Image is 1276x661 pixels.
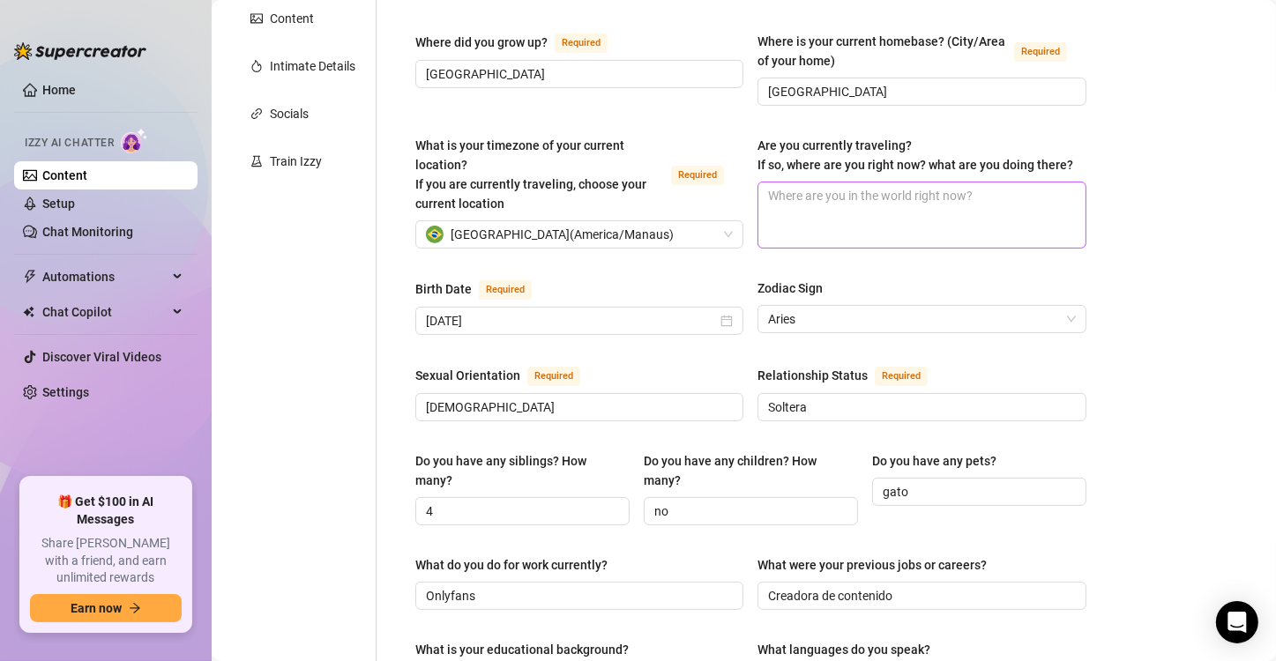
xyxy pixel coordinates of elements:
span: What is your timezone of your current location? If you are currently traveling, choose your curre... [415,138,646,211]
span: Automations [42,263,168,291]
input: Where did you grow up? [426,64,729,84]
div: What were your previous jobs or careers? [757,555,987,575]
label: Do you have any siblings? How many? [415,451,630,490]
label: Do you have any pets? [872,451,1009,471]
input: Where is your current homebase? (City/Area of your home) [768,82,1071,101]
input: Do you have any children? How many? [654,501,844,521]
span: [GEOGRAPHIC_DATA] ( America/Manaus ) [451,221,674,248]
a: Home [42,83,76,97]
div: Content [270,9,314,28]
span: Required [1014,42,1067,62]
input: What do you do for work currently? [426,586,729,605]
div: Do you have any siblings? How many? [415,451,617,490]
label: What do you do for work currently? [415,555,620,575]
span: thunderbolt [23,270,37,284]
span: Aries [768,306,1075,332]
span: experiment [250,155,263,167]
label: Do you have any children? How many? [644,451,858,490]
label: Where did you grow up? [415,32,627,53]
label: Birth Date [415,279,551,300]
label: What languages do you speak? [757,640,943,659]
div: Relationship Status [757,366,868,385]
div: Zodiac Sign [757,279,823,298]
a: Discover Viral Videos [42,350,161,364]
div: Birth Date [415,279,472,299]
a: Content [42,168,87,182]
span: Izzy AI Chatter [25,135,114,152]
div: What do you do for work currently? [415,555,608,575]
input: Sexual Orientation [426,397,729,417]
div: Train Izzy [270,152,322,171]
img: br [426,226,444,243]
a: Settings [42,385,89,399]
span: Earn now [71,601,122,615]
div: Open Intercom Messenger [1216,601,1258,643]
div: Where is your current homebase? (City/Area of your home) [757,32,1006,71]
span: arrow-right [129,602,141,614]
button: Earn nowarrow-right [30,594,182,622]
div: Intimate Details [270,56,355,76]
span: 🎁 Get $100 in AI Messages [30,494,182,528]
span: link [250,108,263,120]
label: What is your educational background? [415,640,641,659]
label: Zodiac Sign [757,279,835,298]
img: AI Chatter [121,128,148,153]
label: Sexual Orientation [415,365,600,386]
label: What were your previous jobs or careers? [757,555,999,575]
input: Do you have any pets? [883,482,1072,501]
div: Socials [270,104,309,123]
span: Chat Copilot [42,298,168,326]
div: Do you have any pets? [872,451,996,471]
span: fire [250,60,263,72]
span: Required [527,367,580,386]
input: What were your previous jobs or careers? [768,586,1071,605]
label: Relationship Status [757,365,947,386]
div: What languages do you speak? [757,640,930,659]
span: Share [PERSON_NAME] with a friend, and earn unlimited rewards [30,535,182,587]
span: picture [250,12,263,25]
label: Where is your current homebase? (City/Area of your home) [757,32,1086,71]
input: Relationship Status [768,397,1071,417]
input: Birth Date [426,311,717,330]
div: Sexual Orientation [415,366,520,385]
a: Chat Monitoring [42,225,133,239]
span: Required [479,280,532,300]
span: Are you currently traveling? If so, where are you right now? what are you doing there? [757,138,1073,172]
div: Where did you grow up? [415,33,548,52]
img: logo-BBDzfeDw.svg [14,42,146,60]
span: Required [875,367,928,386]
input: Do you have any siblings? How many? [426,501,616,521]
img: Chat Copilot [23,306,34,318]
div: What is your educational background? [415,640,629,659]
span: Required [671,166,724,185]
div: Do you have any children? How many? [644,451,846,490]
span: Required [555,33,608,53]
a: Setup [42,197,75,211]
